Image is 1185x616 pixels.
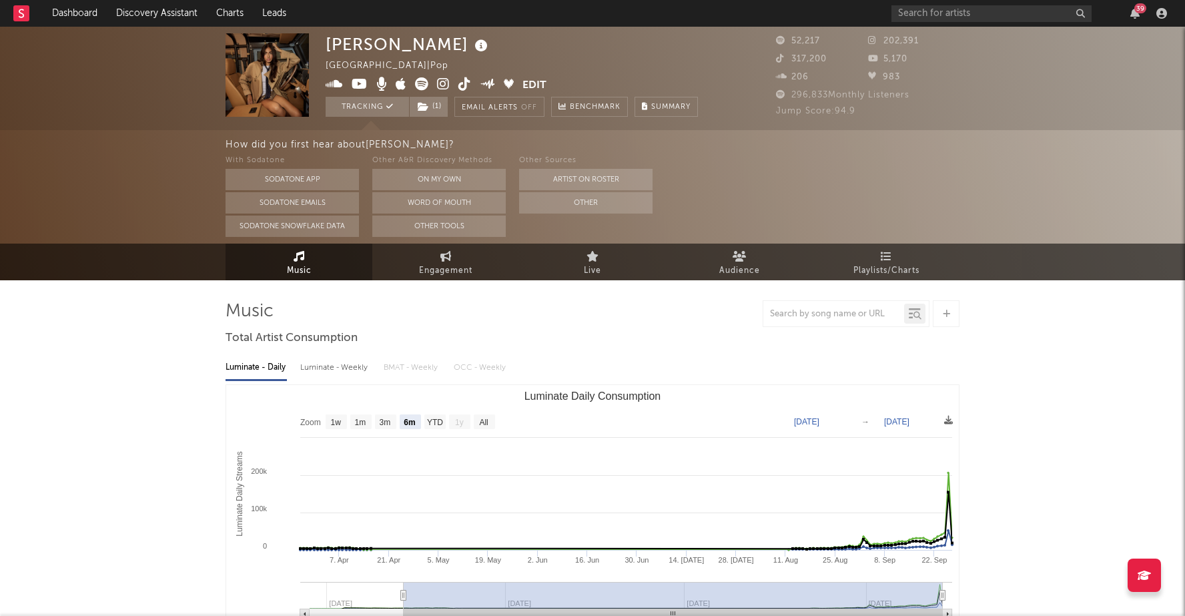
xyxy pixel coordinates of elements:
[528,556,548,564] text: 2. Jun
[522,77,546,94] button: Edit
[326,97,409,117] button: Tracking
[377,556,400,564] text: 21. Apr
[884,417,909,426] text: [DATE]
[891,5,1092,22] input: Search for artists
[570,99,621,115] span: Benchmark
[584,263,601,279] span: Live
[524,390,661,402] text: Luminate Daily Consumption
[300,356,370,379] div: Luminate - Weekly
[226,137,1185,153] div: How did you first hear about [PERSON_NAME] ?
[874,556,895,564] text: 8. Sep
[519,153,653,169] div: Other Sources
[823,556,847,564] text: 25. Aug
[521,104,537,111] em: Off
[669,556,704,564] text: 14. [DATE]
[235,451,244,536] text: Luminate Daily Streams
[575,556,599,564] text: 16. Jun
[380,418,391,427] text: 3m
[372,169,506,190] button: On My Own
[1130,8,1140,19] button: 39
[251,467,267,475] text: 200k
[251,505,267,513] text: 100k
[853,263,919,279] span: Playlists/Charts
[372,192,506,214] button: Word Of Mouth
[419,263,472,279] span: Engagement
[625,556,649,564] text: 30. Jun
[861,417,869,426] text: →
[551,97,628,117] a: Benchmark
[479,418,488,427] text: All
[776,73,809,81] span: 206
[776,107,855,115] span: Jump Score: 94.9
[776,55,827,63] span: 317,200
[372,244,519,280] a: Engagement
[813,244,959,280] a: Playlists/Charts
[428,556,450,564] text: 5. May
[326,33,491,55] div: [PERSON_NAME]
[719,556,754,564] text: 28. [DATE]
[372,216,506,237] button: Other Tools
[475,556,502,564] text: 19. May
[454,97,544,117] button: Email AlertsOff
[719,263,760,279] span: Audience
[404,418,415,427] text: 6m
[355,418,366,427] text: 1m
[226,330,358,346] span: Total Artist Consumption
[372,153,506,169] div: Other A&R Discovery Methods
[263,542,267,550] text: 0
[868,73,900,81] span: 983
[635,97,698,117] button: Summary
[868,55,907,63] span: 5,170
[776,37,820,45] span: 52,217
[300,418,321,427] text: Zoom
[1134,3,1146,13] div: 39
[226,356,287,379] div: Luminate - Daily
[519,169,653,190] button: Artist on Roster
[794,417,819,426] text: [DATE]
[330,556,349,564] text: 7. Apr
[226,216,359,237] button: Sodatone Snowflake Data
[651,103,691,111] span: Summary
[921,556,947,564] text: 22. Sep
[409,97,448,117] span: ( 1 )
[868,37,919,45] span: 202,391
[776,91,909,99] span: 296,833 Monthly Listeners
[763,309,904,320] input: Search by song name or URL
[226,192,359,214] button: Sodatone Emails
[226,153,359,169] div: With Sodatone
[427,418,443,427] text: YTD
[287,263,312,279] span: Music
[666,244,813,280] a: Audience
[226,169,359,190] button: Sodatone App
[773,556,798,564] text: 11. Aug
[331,418,342,427] text: 1w
[326,58,464,74] div: [GEOGRAPHIC_DATA] | Pop
[455,418,464,427] text: 1y
[519,192,653,214] button: Other
[226,244,372,280] a: Music
[410,97,448,117] button: (1)
[519,244,666,280] a: Live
